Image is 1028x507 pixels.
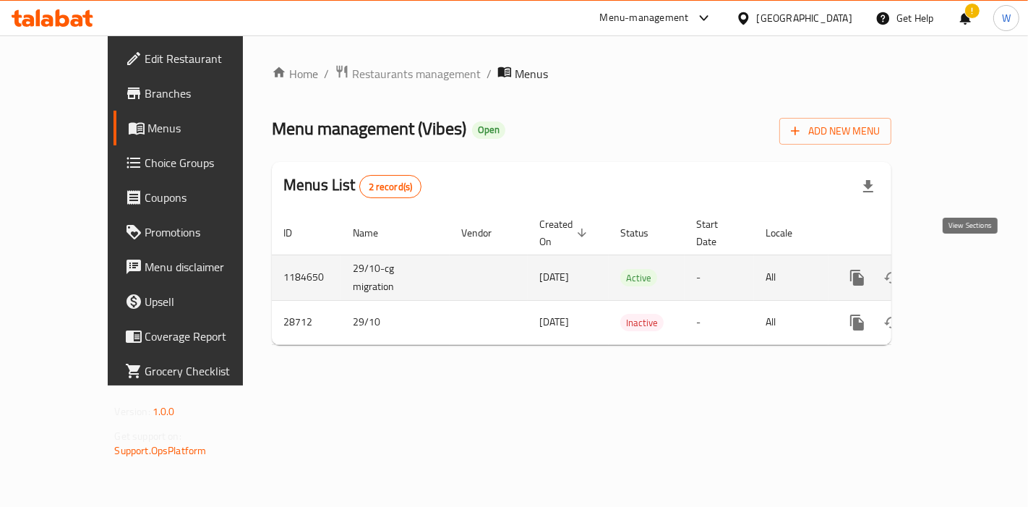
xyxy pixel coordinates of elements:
[359,175,422,198] div: Total records count
[840,305,875,340] button: more
[113,111,279,145] a: Menus
[115,427,181,446] span: Get support on:
[272,211,990,345] table: enhanced table
[113,180,279,215] a: Coupons
[766,224,811,242] span: Locale
[335,64,481,83] a: Restaurants management
[272,300,341,344] td: 28712
[272,65,318,82] a: Home
[620,269,657,286] div: Active
[145,258,267,276] span: Menu disclaimer
[600,9,689,27] div: Menu-management
[113,354,279,388] a: Grocery Checklist
[341,300,450,344] td: 29/10
[272,64,891,83] nav: breadcrumb
[472,124,505,136] span: Open
[539,216,591,250] span: Created On
[757,10,852,26] div: [GEOGRAPHIC_DATA]
[153,402,175,421] span: 1.0.0
[341,255,450,300] td: 29/10-cg migration
[461,224,510,242] span: Vendor
[145,85,267,102] span: Branches
[352,65,481,82] span: Restaurants management
[283,224,311,242] span: ID
[272,112,466,145] span: Menu management ( Vibes )
[113,319,279,354] a: Coverage Report
[360,180,421,194] span: 2 record(s)
[353,224,397,242] span: Name
[145,154,267,171] span: Choice Groups
[620,315,664,331] span: Inactive
[851,169,886,204] div: Export file
[487,65,492,82] li: /
[754,255,828,300] td: All
[620,270,657,286] span: Active
[145,328,267,345] span: Coverage Report
[113,284,279,319] a: Upsell
[779,118,891,145] button: Add New Menu
[145,223,267,241] span: Promotions
[324,65,329,82] li: /
[539,268,569,286] span: [DATE]
[145,189,267,206] span: Coupons
[840,260,875,295] button: more
[754,300,828,344] td: All
[145,50,267,67] span: Edit Restaurant
[283,174,421,198] h2: Menus List
[515,65,548,82] span: Menus
[685,255,754,300] td: -
[1002,10,1011,26] span: W
[115,441,207,460] a: Support.OpsPlatform
[828,211,990,255] th: Actions
[272,255,341,300] td: 1184650
[539,312,569,331] span: [DATE]
[696,216,737,250] span: Start Date
[145,362,267,380] span: Grocery Checklist
[791,122,880,140] span: Add New Menu
[148,119,267,137] span: Menus
[115,402,150,421] span: Version:
[113,215,279,250] a: Promotions
[113,41,279,76] a: Edit Restaurant
[685,300,754,344] td: -
[620,224,667,242] span: Status
[113,145,279,180] a: Choice Groups
[472,122,505,139] div: Open
[113,76,279,111] a: Branches
[875,305,909,340] button: Change Status
[113,250,279,284] a: Menu disclaimer
[875,260,909,295] button: Change Status
[145,293,267,310] span: Upsell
